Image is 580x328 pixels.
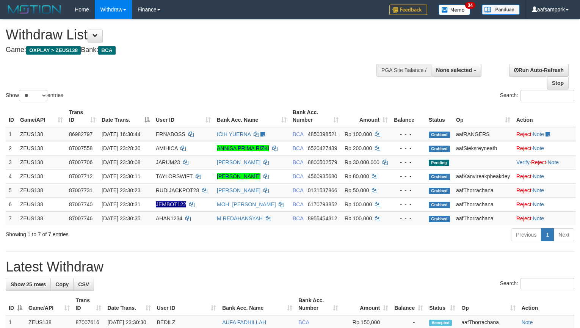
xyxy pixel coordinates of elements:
[453,169,513,183] td: aafKanvireakpheakdey
[293,173,303,179] span: BCA
[394,130,423,138] div: - - -
[26,46,81,55] span: OXPLAY > ZEUS138
[6,228,236,238] div: Showing 1 to 7 of 7 entries
[217,145,269,151] a: ANNISA PRIMA RIZKI
[55,281,69,287] span: Copy
[69,201,92,207] span: 87007740
[516,201,531,207] a: Reject
[341,293,392,315] th: Amount: activate to sort column ascending
[345,215,372,221] span: Rp 100.000
[500,90,574,101] label: Search:
[547,77,569,89] a: Stop
[453,197,513,211] td: aafThorrachana
[453,105,513,127] th: Op: activate to sort column ascending
[156,145,178,151] span: AMIHICA
[78,281,89,287] span: CSV
[102,145,140,151] span: [DATE] 23:28:30
[531,159,546,165] a: Reject
[345,145,372,151] span: Rp 200.000
[453,141,513,155] td: aafSieksreyneath
[394,144,423,152] div: - - -
[533,131,544,137] a: Note
[6,155,17,169] td: 3
[429,202,450,208] span: Grabbed
[516,187,531,193] a: Reject
[429,160,449,166] span: Pending
[513,169,576,183] td: ·
[429,216,450,222] span: Grabbed
[308,201,337,207] span: Copy 6170793852 to clipboard
[293,187,303,193] span: BCA
[516,173,531,179] a: Reject
[308,215,337,221] span: Copy 8955454312 to clipboard
[102,131,140,137] span: [DATE] 16:30:44
[511,228,541,241] a: Previous
[73,293,105,315] th: Trans ID: activate to sort column ascending
[6,169,17,183] td: 4
[394,173,423,180] div: - - -
[156,201,186,207] span: Nama rekening ada tanda titik/strip, harap diedit
[453,211,513,225] td: aafThorrachana
[156,173,193,179] span: TAYLORSWIFT
[453,183,513,197] td: aafThorrachana
[102,159,140,165] span: [DATE] 23:30:08
[533,173,544,179] a: Note
[290,105,342,127] th: Bank Acc. Number: activate to sort column ascending
[394,187,423,194] div: - - -
[295,293,341,315] th: Bank Acc. Number: activate to sort column ascending
[431,64,481,77] button: None selected
[509,64,569,77] a: Run Auto-Refresh
[429,146,450,152] span: Grabbed
[6,141,17,155] td: 2
[533,201,544,207] a: Note
[69,187,92,193] span: 87007731
[429,174,450,180] span: Grabbed
[17,169,66,183] td: ZEUS138
[217,215,263,221] a: M REDAHANSYAH
[308,187,337,193] span: Copy 0131537866 to clipboard
[520,90,574,101] input: Search:
[513,197,576,211] td: ·
[156,131,185,137] span: ERNABOSS
[345,173,369,179] span: Rp 80.000
[513,155,576,169] td: · ·
[98,46,115,55] span: BCA
[547,159,559,165] a: Note
[533,187,544,193] a: Note
[102,173,140,179] span: [DATE] 23:30:11
[6,105,17,127] th: ID
[308,131,337,137] span: Copy 4850398521 to clipboard
[516,215,531,221] a: Reject
[104,293,154,315] th: Date Trans.: activate to sort column ascending
[308,145,337,151] span: Copy 6520427439 to clipboard
[465,2,475,9] span: 34
[533,145,544,151] a: Note
[500,278,574,289] label: Search:
[293,201,303,207] span: BCA
[6,127,17,141] td: 1
[482,5,520,15] img: panduan.png
[516,159,530,165] a: Verify
[102,215,140,221] span: [DATE] 23:30:35
[513,141,576,155] td: ·
[293,159,303,165] span: BCA
[308,159,337,165] span: Copy 8800502579 to clipboard
[439,5,470,15] img: Button%20Memo.svg
[222,319,266,325] a: AUFA FADHILLAH
[6,278,51,291] a: Show 25 rows
[293,215,303,221] span: BCA
[11,281,46,287] span: Show 25 rows
[458,293,518,315] th: Op: activate to sort column ascending
[217,159,260,165] a: [PERSON_NAME]
[394,201,423,208] div: - - -
[19,90,47,101] select: Showentries
[389,5,427,15] img: Feedback.jpg
[533,215,544,221] a: Note
[217,131,251,137] a: ICIH YUERNA
[69,131,92,137] span: 86982797
[436,67,472,73] span: None selected
[342,105,391,127] th: Amount: activate to sort column ascending
[541,228,554,241] a: 1
[391,105,426,127] th: Balance
[394,159,423,166] div: - - -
